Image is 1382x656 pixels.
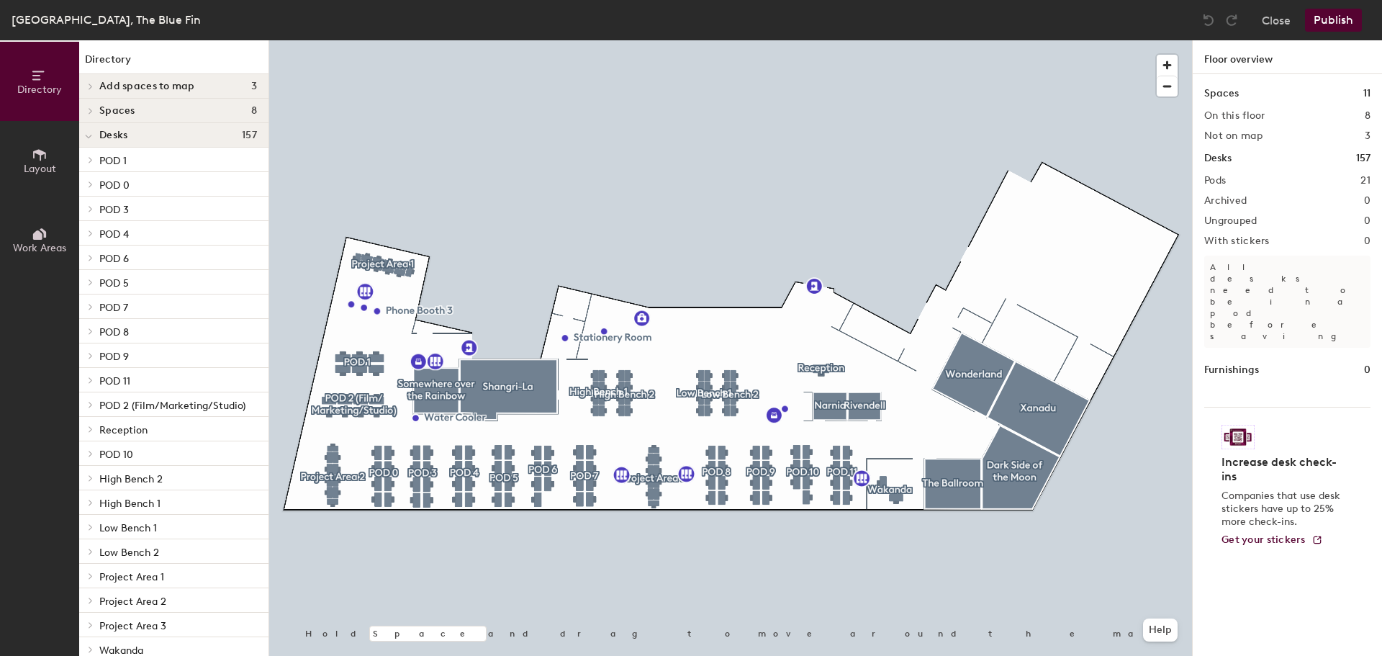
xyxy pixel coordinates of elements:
[99,375,130,387] span: POD 11
[1221,425,1255,449] img: Sticker logo
[99,277,129,289] span: POD 5
[1221,534,1306,546] span: Get your stickers
[99,522,157,534] span: Low Bench 1
[99,351,129,363] span: POD 9
[99,400,245,412] span: POD 2 (Film/Marketing/Studio)
[1204,150,1232,166] h1: Desks
[1364,235,1370,247] h2: 0
[1356,150,1370,166] h1: 157
[1204,130,1263,142] h2: Not on map
[1204,362,1259,378] h1: Furnishings
[1204,215,1257,227] h2: Ungrouped
[99,620,166,632] span: Project Area 3
[99,326,129,338] span: POD 8
[251,105,257,117] span: 8
[1364,195,1370,207] h2: 0
[1224,13,1239,27] img: Redo
[1204,110,1265,122] h2: On this floor
[1365,110,1370,122] h2: 8
[99,498,161,510] span: High Bench 1
[1204,195,1247,207] h2: Archived
[1201,13,1216,27] img: Undo
[1364,215,1370,227] h2: 0
[17,84,62,96] span: Directory
[99,424,148,436] span: Reception
[1204,175,1226,187] h2: Pods
[1204,235,1270,247] h2: With stickers
[99,228,129,241] span: POD 4
[1204,86,1239,102] h1: Spaces
[12,11,201,29] div: [GEOGRAPHIC_DATA], The Blue Fin
[1221,534,1323,547] a: Get your stickers
[99,473,163,485] span: High Bench 2
[242,130,257,141] span: 157
[1363,86,1370,102] h1: 11
[1364,362,1370,378] h1: 0
[24,163,56,175] span: Layout
[13,242,66,254] span: Work Areas
[1365,130,1370,142] h2: 3
[1221,490,1345,529] p: Companies that use desk stickers have up to 25% more check-ins.
[1360,175,1370,187] h2: 21
[99,302,128,314] span: POD 7
[99,596,166,608] span: Project Area 2
[251,81,257,92] span: 3
[1193,40,1382,74] h1: Floor overview
[99,449,133,461] span: POD 10
[1305,9,1362,32] button: Publish
[99,155,127,167] span: POD 1
[79,52,268,74] h1: Directory
[99,253,129,265] span: POD 6
[1143,619,1178,642] button: Help
[99,105,135,117] span: Spaces
[1221,455,1345,484] h4: Increase desk check-ins
[99,179,130,192] span: POD 0
[99,81,195,92] span: Add spaces to map
[99,130,127,141] span: Desks
[1204,256,1370,348] p: All desks need to be in a pod before saving
[99,547,159,559] span: Low Bench 2
[99,204,129,216] span: POD 3
[1262,9,1291,32] button: Close
[99,571,164,583] span: Project Area 1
